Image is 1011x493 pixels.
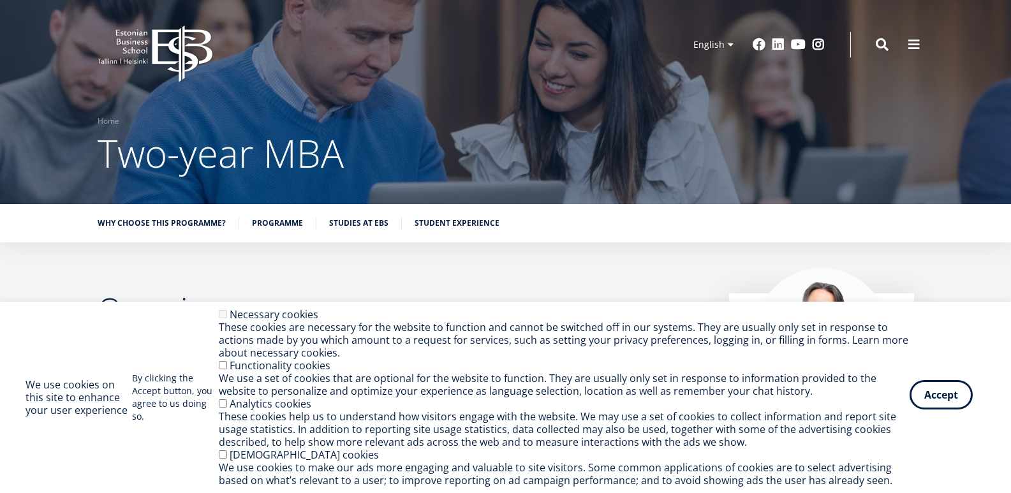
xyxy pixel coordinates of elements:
[219,410,910,448] div: These cookies help us to understand how visitors engage with the website. We may use a set of coo...
[98,127,344,179] span: Two-year MBA
[98,115,119,128] a: Home
[415,217,499,230] a: Student experience
[219,321,910,359] div: These cookies are necessary for the website to function and cannot be switched off in our systems...
[98,293,704,325] h2: Overview
[3,211,11,219] input: Technology Innovation MBA
[329,217,388,230] a: Studies at EBS
[753,38,765,51] a: Facebook
[252,217,303,230] a: Programme
[15,194,70,205] span: Two-year MBA
[26,378,132,416] h2: We use cookies on this site to enhance your user experience
[230,448,379,462] label: [DEMOGRAPHIC_DATA] cookies
[303,1,344,12] span: Last Name
[772,38,785,51] a: Linkedin
[219,461,910,487] div: We use cookies to make our ads more engaging and valuable to site visitors. Some common applicati...
[98,217,226,230] a: Why choose this programme?
[15,177,119,189] span: One-year MBA (in Estonian)
[791,38,806,51] a: Youtube
[219,372,910,397] div: We use a set of cookies that are optional for the website to function. They are usually only set ...
[230,307,318,321] label: Necessary cookies
[230,397,311,411] label: Analytics cookies
[15,210,122,222] span: Technology Innovation MBA
[910,380,973,409] button: Accept
[230,358,330,372] label: Functionality cookies
[755,268,889,402] img: Marko Rillo
[812,38,825,51] a: Instagram
[132,372,219,423] p: By clicking the Accept button, you agree to us doing so.
[3,178,11,186] input: One-year MBA (in Estonian)
[3,195,11,203] input: Two-year MBA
